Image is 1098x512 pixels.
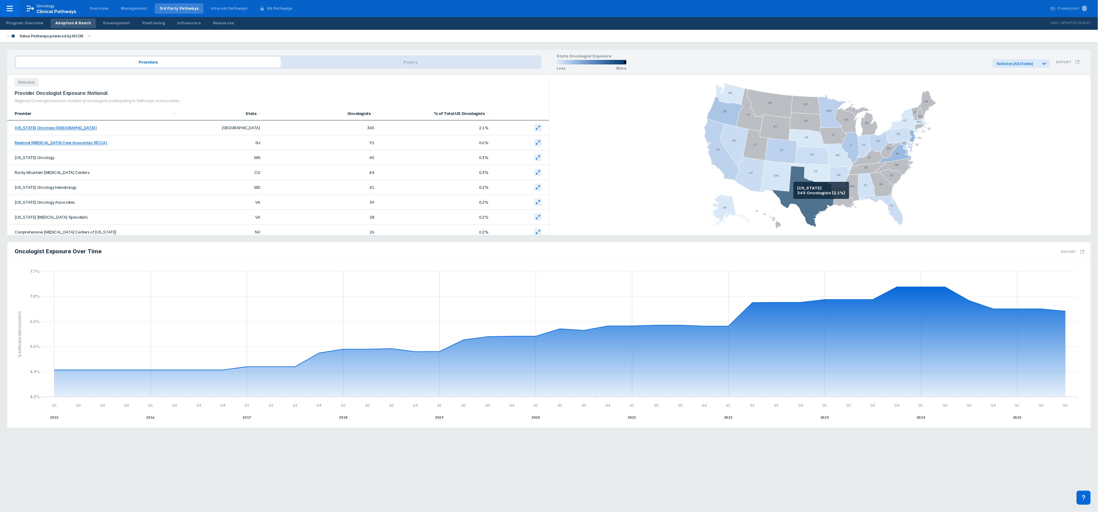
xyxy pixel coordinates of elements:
[7,225,178,240] td: Comprehensive [MEDICAL_DATA] Centers of [US_STATE]
[155,3,204,14] a: 3rd Party Pathways
[1058,6,1087,11] div: Powerpoint
[264,150,378,165] td: 45
[627,415,636,420] text: 2021
[178,225,264,240] td: NV
[264,135,378,150] td: 91
[365,403,370,408] tspan: Q2
[142,20,165,26] div: Positioning
[100,403,105,408] tspan: Q3
[557,66,565,71] p: Less
[1051,20,1079,26] p: Last Updated:
[264,210,378,225] td: 28
[378,120,492,135] td: 2.1%
[160,6,199,11] div: 3rd Party Pathways
[15,99,542,103] div: Regional Coverage based on number of oncologists participating in Pathways across states
[30,269,40,274] text: 7.7%
[15,90,542,96] div: Provider Oncologist Exposure: National
[378,165,492,180] td: 0.3%
[137,19,170,28] a: Positioning
[378,150,492,165] td: 0.3%
[36,9,76,14] span: Clinical Pathways
[30,394,40,399] text: 4.2%
[774,403,779,408] tspan: Q3
[919,403,923,408] tspan: Q1
[30,344,40,349] text: 5.6%
[437,403,442,408] tspan: Q1
[1058,245,1088,258] button: Export
[894,403,899,408] tspan: Q4
[90,6,109,11] div: Overview
[378,210,492,225] td: 0.2%
[178,120,264,135] td: [GEOGRAPHIC_DATA]
[178,180,264,195] td: MD
[1056,60,1072,64] h3: Export
[378,180,492,195] td: 0.2%
[15,111,171,116] div: Provider
[15,78,38,87] span: National
[15,248,102,255] span: Oncologist Exposure Over Time
[7,210,178,225] td: [US_STATE] [MEDICAL_DATA] Specialists
[822,403,827,408] tspan: Q1
[269,403,273,408] tspan: Q2
[268,111,371,116] div: Oncologists
[264,120,378,135] td: 345
[605,403,610,408] tspan: Q4
[1039,403,1044,408] tspan: Q2
[293,403,297,408] tspan: Q3
[50,415,58,420] text: 2015
[76,403,81,408] tspan: Q2
[382,111,485,116] div: % of Total US Oncologists
[702,403,707,408] tspan: Q4
[870,403,875,408] tspan: Q3
[485,403,490,408] tspan: Q3
[182,111,256,116] div: State
[724,415,732,420] text: 2022
[798,403,803,408] tspan: Q4
[750,403,755,408] tspan: Q2
[378,135,492,150] td: 0.6%
[1,19,48,28] a: Program Overview
[172,19,206,28] a: Influencers
[1015,403,1020,408] tspan: Q1
[17,32,86,40] div: Value Pathways powered by NCCN
[378,225,492,240] td: 0.2%
[1063,403,1068,408] tspan: Q3
[264,225,378,240] td: 26
[103,20,130,26] div: Development
[6,20,43,26] div: Program Overview
[245,403,249,408] tspan: Q1
[533,403,538,408] tspan: Q1
[558,403,562,408] tspan: Q2
[242,415,251,420] text: 2017
[531,415,540,420] text: 2020
[30,369,40,374] text: 4.9%
[146,415,155,420] text: 2016
[846,403,851,408] tspan: Q2
[30,294,40,299] text: 7.0%
[461,403,466,408] tspan: Q2
[7,180,178,195] td: [US_STATE] Oncology Hematology
[178,210,264,225] td: VA
[220,403,225,408] tspan: Q4
[30,319,40,324] text: 6.3%
[378,195,492,210] td: 0.2%
[211,6,247,11] div: Internal Pathways
[15,126,97,130] a: [US_STATE] Oncology ([GEOGRAPHIC_DATA])
[726,403,731,408] tspan: Q1
[413,403,418,408] tspan: Q4
[213,20,234,26] div: Resources
[630,403,634,408] tspan: Q1
[339,415,348,420] text: 2018
[15,140,107,145] a: Regional [MEDICAL_DATA] Care Associates (RCCA)
[148,403,153,408] tspan: Q1
[967,403,972,408] tspan: Q3
[616,66,627,71] p: More
[1013,415,1021,420] text: 2025
[281,57,540,67] span: Payers
[264,180,378,195] td: 41
[55,20,91,26] div: Adoption & Reach
[509,403,514,408] tspan: Q4
[121,6,148,11] div: Management
[50,19,96,28] a: Adoption & Reach
[178,165,264,180] td: CO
